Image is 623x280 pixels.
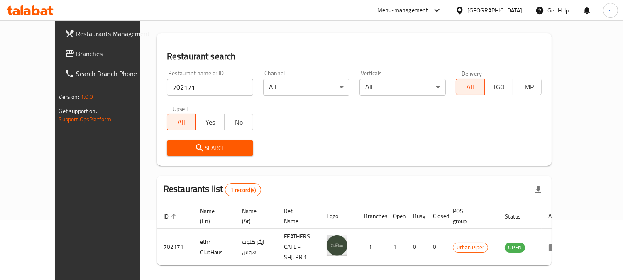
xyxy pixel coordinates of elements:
[484,79,513,95] button: TGO
[157,229,193,265] td: 702171
[453,243,488,252] span: Urban Piper
[528,180,548,200] div: Export file
[225,183,261,196] div: Total records count
[76,49,152,59] span: Branches
[516,81,538,93] span: TMP
[167,140,253,156] button: Search
[426,204,446,229] th: Closed
[488,81,510,93] span: TGO
[459,81,481,93] span: All
[456,79,485,95] button: All
[164,211,179,221] span: ID
[406,229,426,265] td: 0
[59,91,79,102] span: Version:
[242,206,267,226] span: Name (Ar)
[225,186,261,194] span: 1 record(s)
[357,229,386,265] td: 1
[164,183,261,196] h2: Restaurants list
[59,106,97,116] span: Get support on:
[609,6,612,15] span: s
[59,114,112,125] a: Support.OpsPlatform
[277,229,320,265] td: FEATHERS CAFE - SHJ. BR 1
[58,24,159,44] a: Restaurants Management
[426,229,446,265] td: 0
[548,242,564,252] div: Menu
[167,50,542,63] h2: Restaurant search
[167,79,253,96] input: Search for restaurant name or ID..
[76,29,152,39] span: Restaurants Management
[513,79,542,95] button: TMP
[171,116,193,128] span: All
[81,91,93,102] span: 1.0.0
[377,5,428,15] div: Menu-management
[359,79,446,96] div: All
[193,229,235,265] td: ethr ClubHaus
[195,114,225,130] button: Yes
[263,79,349,96] div: All
[224,114,253,130] button: No
[199,116,221,128] span: Yes
[542,204,570,229] th: Action
[228,116,250,128] span: No
[505,211,532,221] span: Status
[76,69,152,79] span: Search Branch Phone
[467,6,522,15] div: [GEOGRAPHIC_DATA]
[235,229,277,265] td: ايثر كلوب هوس
[505,243,525,252] span: OPEN
[167,114,196,130] button: All
[58,44,159,64] a: Branches
[157,204,570,265] table: enhanced table
[327,235,347,256] img: ethr ClubHaus
[386,204,406,229] th: Open
[58,64,159,84] a: Search Branch Phone
[173,143,247,153] span: Search
[357,204,386,229] th: Branches
[462,70,482,76] label: Delivery
[173,106,188,111] label: Upsell
[320,204,357,229] th: Logo
[406,204,426,229] th: Busy
[386,229,406,265] td: 1
[284,206,310,226] span: Ref. Name
[200,206,225,226] span: Name (En)
[453,206,488,226] span: POS group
